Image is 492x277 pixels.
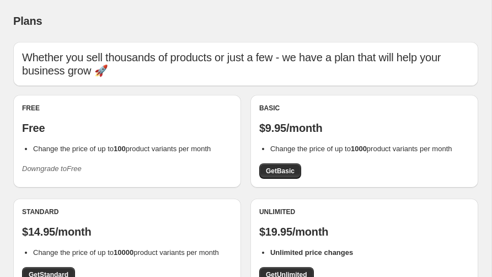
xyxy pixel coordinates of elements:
[13,15,42,27] span: Plans
[114,248,133,257] b: 10000
[22,51,469,77] p: Whether you sell thousands of products or just a few - we have a plan that will help your busines...
[351,145,367,153] b: 1000
[22,104,232,113] div: Free
[259,225,469,238] p: $19.95/month
[270,248,353,257] b: Unlimited price changes
[22,164,82,173] i: Downgrade to Free
[15,160,88,178] button: Downgrade toFree
[259,104,469,113] div: Basic
[270,145,452,153] span: Change the price of up to product variants per month
[266,167,295,175] span: Get Basic
[259,121,469,135] p: $9.95/month
[259,163,301,179] a: GetBasic
[259,207,469,216] div: Unlimited
[22,207,232,216] div: Standard
[33,145,211,153] span: Change the price of up to product variants per month
[33,248,219,257] span: Change the price of up to product variants per month
[22,121,232,135] p: Free
[114,145,126,153] b: 100
[22,225,232,238] p: $14.95/month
